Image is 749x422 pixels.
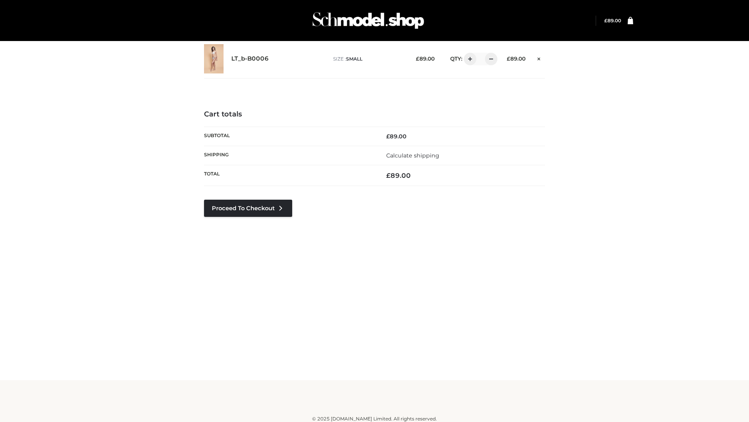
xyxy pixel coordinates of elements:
th: Shipping [204,146,374,165]
a: Proceed to Checkout [204,200,292,217]
a: Calculate shipping [386,152,439,159]
img: LT_b-B0006 - SMALL [204,44,224,73]
bdi: 89.00 [416,55,435,62]
a: £89.00 [604,18,621,23]
span: SMALL [346,56,362,62]
bdi: 89.00 [507,55,525,62]
th: Total [204,165,374,186]
span: £ [604,18,607,23]
a: LT_b-B0006 [231,55,269,63]
div: QTY: [442,53,495,65]
th: Subtotal [204,127,374,146]
span: £ [386,133,390,140]
span: £ [416,55,419,62]
bdi: 89.00 [386,172,411,179]
h4: Cart totals [204,110,545,119]
a: Remove this item [533,53,545,63]
bdi: 89.00 [386,133,406,140]
span: £ [386,172,390,179]
p: size : [333,55,404,63]
bdi: 89.00 [604,18,621,23]
span: £ [507,55,510,62]
img: Schmodel Admin 964 [310,5,427,36]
